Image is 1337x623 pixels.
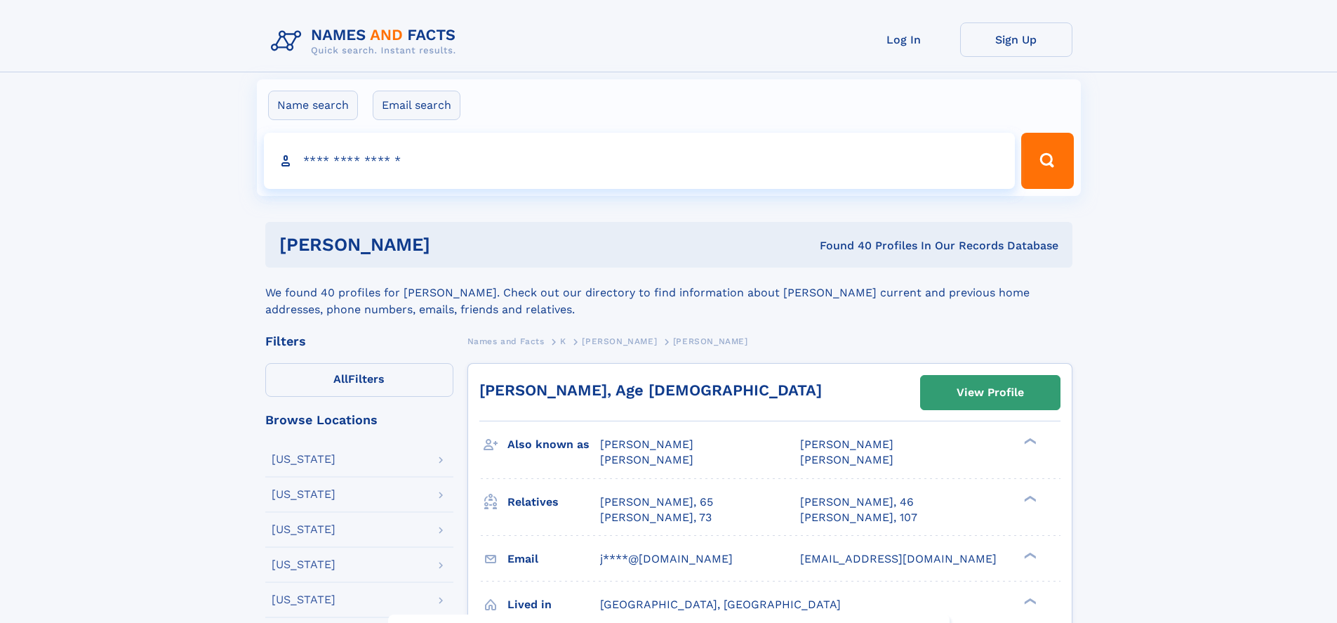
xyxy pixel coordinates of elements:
a: Log In [848,22,960,57]
div: ❯ [1020,494,1037,503]
label: Email search [373,91,460,120]
h1: [PERSON_NAME] [279,236,625,254]
label: Name search [268,91,358,120]
span: [PERSON_NAME] [600,453,693,466]
a: View Profile [921,376,1060,409]
div: [US_STATE] [272,559,335,570]
div: [US_STATE] [272,524,335,535]
span: K [560,336,566,346]
a: [PERSON_NAME], Age [DEMOGRAPHIC_DATA] [479,381,822,399]
div: ❯ [1020,596,1037,605]
a: [PERSON_NAME], 65 [600,494,713,510]
div: ❯ [1020,551,1037,560]
span: [PERSON_NAME] [673,336,748,346]
label: Filters [265,363,453,397]
h3: Email [507,547,600,571]
span: [PERSON_NAME] [582,336,657,346]
div: We found 40 profiles for [PERSON_NAME]. Check out our directory to find information about [PERSON... [265,268,1072,318]
div: [US_STATE] [272,489,335,500]
a: [PERSON_NAME], 46 [800,494,914,510]
span: [EMAIL_ADDRESS][DOMAIN_NAME] [800,552,997,565]
span: [PERSON_NAME] [800,453,893,466]
div: View Profile [957,376,1024,409]
a: K [560,332,566,350]
span: [GEOGRAPHIC_DATA], [GEOGRAPHIC_DATA] [600,598,841,611]
img: Logo Names and Facts [265,22,467,60]
div: Filters [265,335,453,348]
button: Search Button [1021,133,1073,189]
span: [PERSON_NAME] [800,438,893,451]
h3: Relatives [507,490,600,514]
div: ❯ [1020,437,1037,446]
h3: Lived in [507,593,600,617]
span: All [333,372,348,386]
span: [PERSON_NAME] [600,438,693,451]
div: Found 40 Profiles In Our Records Database [625,238,1058,254]
a: [PERSON_NAME] [582,332,657,350]
a: Names and Facts [467,332,545,350]
a: Sign Up [960,22,1072,57]
input: search input [264,133,1016,189]
a: [PERSON_NAME], 73 [600,510,712,525]
a: [PERSON_NAME], 107 [800,510,917,525]
div: Browse Locations [265,414,453,426]
h3: Also known as [507,433,600,457]
div: [US_STATE] [272,454,335,465]
div: [US_STATE] [272,594,335,605]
